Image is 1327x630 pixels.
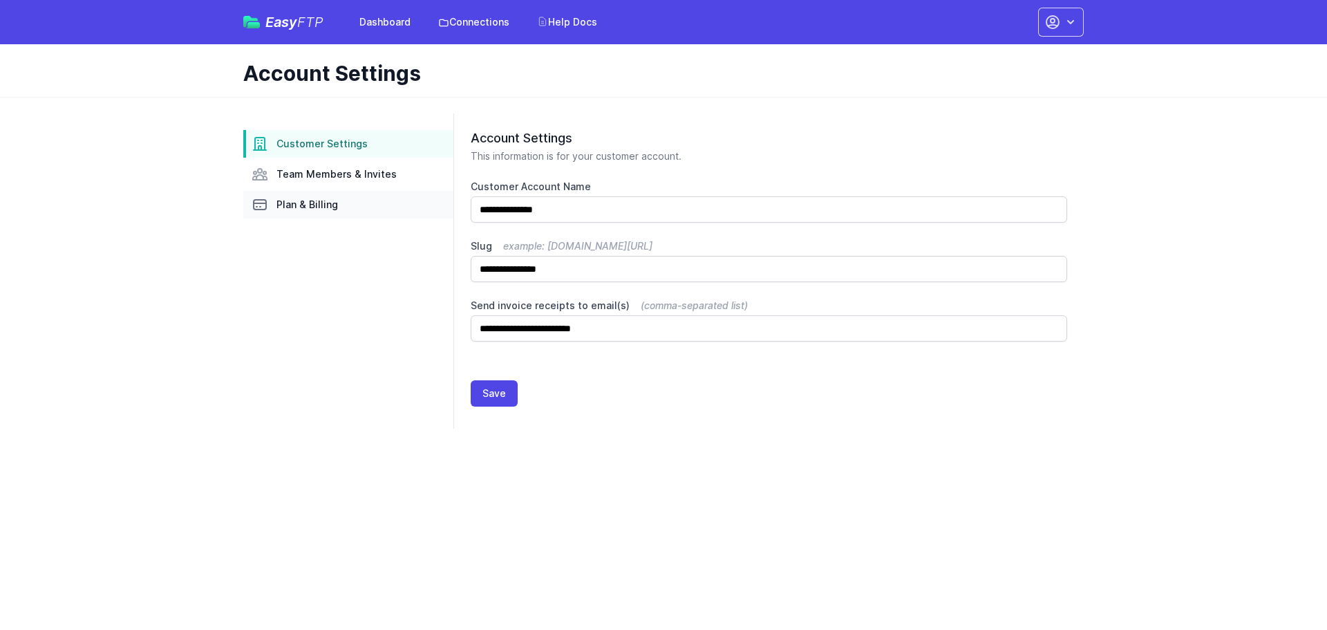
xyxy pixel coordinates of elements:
[276,167,397,181] span: Team Members & Invites
[471,180,1067,194] label: Customer Account Name
[503,240,652,252] span: example: [DOMAIN_NAME][URL]
[430,10,518,35] a: Connections
[641,299,748,311] span: (comma-separated list)
[243,16,260,28] img: easyftp_logo.png
[297,14,323,30] span: FTP
[1258,561,1310,613] iframe: Drift Widget Chat Controller
[243,160,453,188] a: Team Members & Invites
[471,239,1067,253] label: Slug
[243,191,453,219] a: Plan & Billing
[471,299,1067,313] label: Send invoice receipts to email(s)
[471,130,1067,147] h2: Account Settings
[243,130,453,158] a: Customer Settings
[351,10,419,35] a: Dashboard
[265,15,323,29] span: Easy
[243,61,1073,86] h1: Account Settings
[529,10,605,35] a: Help Docs
[243,15,323,29] a: EasyFTP
[276,198,338,212] span: Plan & Billing
[471,149,1067,163] p: This information is for your customer account.
[276,137,368,151] span: Customer Settings
[471,380,518,407] button: Save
